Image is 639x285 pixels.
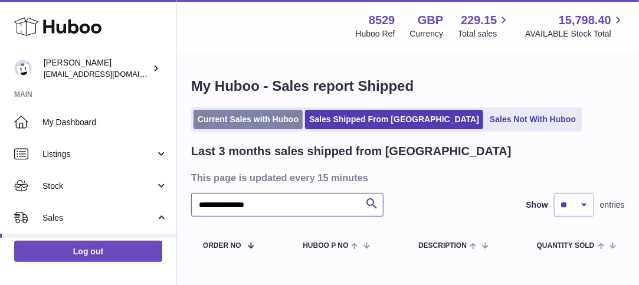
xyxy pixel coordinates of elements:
[418,12,443,28] strong: GBP
[305,110,483,129] a: Sales Shipped From [GEOGRAPHIC_DATA]
[526,199,548,211] label: Show
[525,12,625,40] a: 15,798.40 AVAILABLE Stock Total
[369,12,395,28] strong: 8529
[525,28,625,40] span: AVAILABLE Stock Total
[42,149,155,160] span: Listings
[42,117,168,128] span: My Dashboard
[14,241,162,262] a: Log out
[559,12,611,28] span: 15,798.40
[410,28,444,40] div: Currency
[44,57,150,80] div: [PERSON_NAME]
[191,77,625,96] h1: My Huboo - Sales report Shipped
[203,242,241,250] span: Order No
[14,60,32,77] img: internalAdmin-8529@internal.huboo.com
[418,242,467,250] span: Description
[458,12,510,40] a: 229.15 Total sales
[486,110,580,129] a: Sales Not With Huboo
[44,69,173,78] span: [EMAIL_ADDRESS][DOMAIN_NAME]
[600,199,625,211] span: entries
[356,28,395,40] div: Huboo Ref
[42,212,155,224] span: Sales
[191,171,622,184] h3: This page is updated every 15 minutes
[461,12,497,28] span: 229.15
[458,28,510,40] span: Total sales
[194,110,303,129] a: Current Sales with Huboo
[303,242,348,250] span: Huboo P no
[42,181,155,192] span: Stock
[191,143,512,159] h2: Last 3 months sales shipped from [GEOGRAPHIC_DATA]
[537,242,595,250] span: Quantity Sold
